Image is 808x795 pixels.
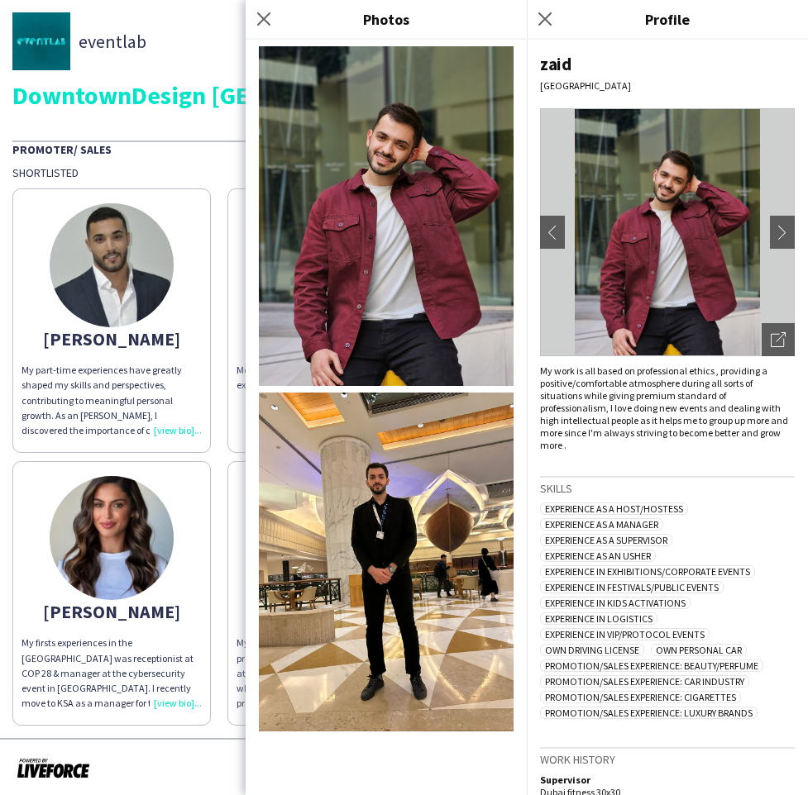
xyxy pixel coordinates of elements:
img: thumb-6656fbc3a5347.jpeg [50,203,174,327]
img: thumb-60290678-f070-4a3b-9add-b9e3e706349e.jpg [12,12,70,70]
div: My work is all based on professional ethics , providing a positive/comfortable atmosphere during ... [237,636,417,711]
div: [PERSON_NAME] [22,331,202,346]
div: [GEOGRAPHIC_DATA] [540,79,795,92]
div: Shortlisted [12,165,796,180]
h3: Profile [527,8,808,30]
img: Crew photo 0 [259,46,514,386]
div: zaid [237,604,417,619]
img: Crew photo 912732 [259,393,514,732]
span: Experience as a Host/Hostess [540,502,688,515]
span: Experience as a Manager [540,518,663,531]
img: Powered by Liveforce [17,756,90,779]
div: Open photos pop-in [762,323,795,356]
div: [PERSON_NAME] [237,331,417,346]
span: Experience as an Usher [540,550,656,562]
span: Promotion/Sales Experience: Luxury Brands [540,707,758,719]
span: Experience in Kids Activations [540,597,691,609]
div: Promoter/ Sales [12,140,796,157]
div: DowntownDesign [GEOGRAPHIC_DATA] 2025 [12,83,796,107]
span: Promotion/Sales Experience: Cigarettes [540,691,741,703]
span: Experience in Exhibitions/Corporate Events [540,565,755,578]
span: Experience in VIP/Protocol Events [540,628,710,640]
h3: Photos [246,8,527,30]
h3: Skills [540,481,795,496]
span: Promotion/Sales Experience: Beauty/Perfume [540,659,763,672]
img: Crew avatar or photo [540,108,795,356]
div: Supervisor [540,774,795,786]
div: My work is all based on professional ethics , providing a positive/comfortable atmosphere during ... [540,364,795,451]
span: Experience in Festivals/Public Events [540,581,724,593]
img: thumb-67ddc7e5ec702.jpeg [50,476,174,600]
div: zaid [540,53,795,75]
span: Experience in Logistics [540,612,657,625]
div: Model/Events specialist with over 8 years of experience in the marketing industry [237,363,417,393]
span: eventlab [79,34,146,49]
h3: Work history [540,752,795,767]
div: My firsts experiences in the [GEOGRAPHIC_DATA] was receptionist at COP 28 & manager at the cybers... [22,636,202,711]
div: [PERSON_NAME] [22,604,202,619]
span: Own Personal Car [651,644,747,656]
span: Promotion/Sales Experience: Car Industry [540,675,749,688]
span: Own Driving License [540,644,644,656]
div: My part-time experiences have greatly shaped my skills and perspectives, contributing to meaningf... [22,363,202,438]
span: Experience as a Supervisor [540,534,672,546]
